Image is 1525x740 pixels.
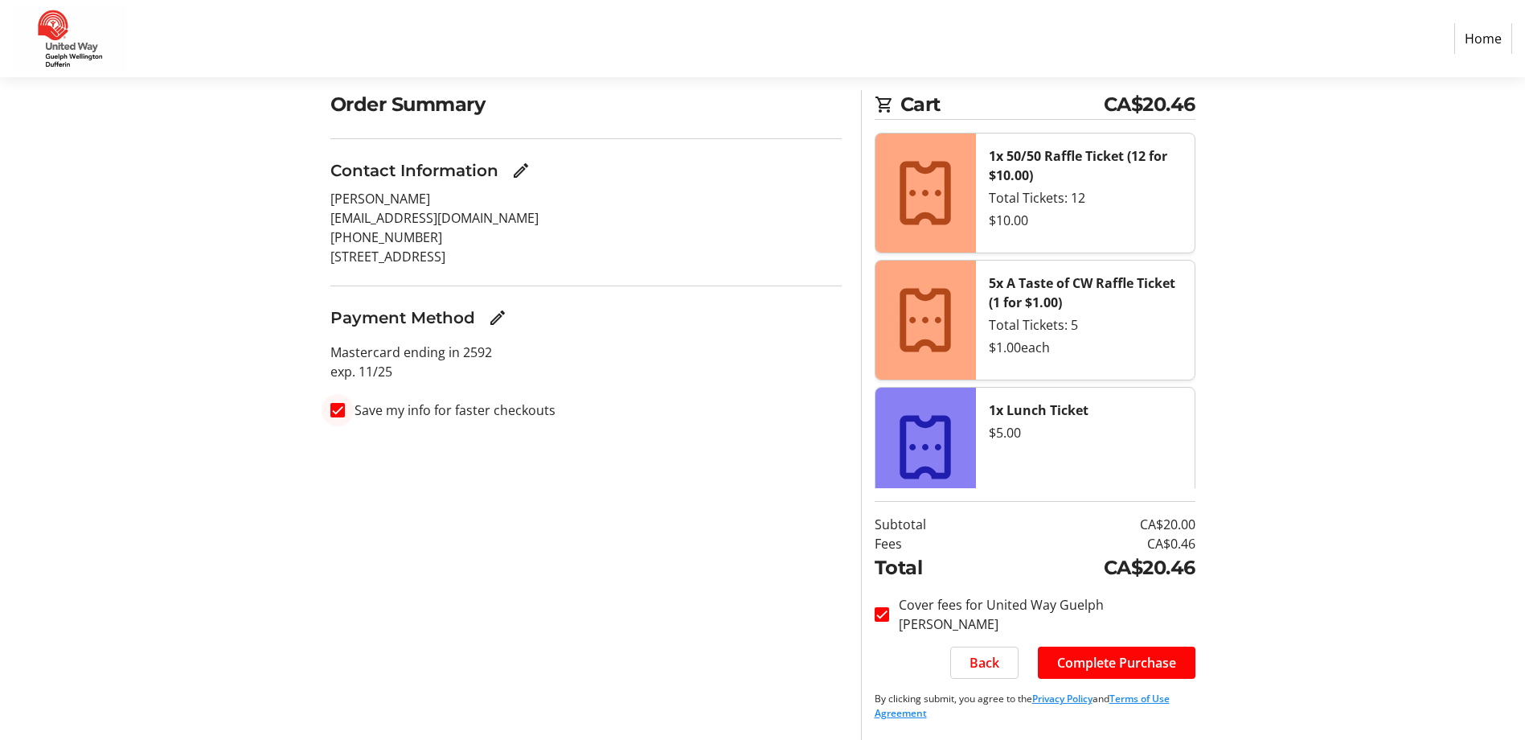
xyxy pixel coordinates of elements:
a: Terms of Use Agreement [875,692,1170,720]
span: Cart [900,90,1104,119]
h3: Payment Method [330,306,475,330]
p: By clicking submit, you agree to the and [875,692,1195,721]
td: CA$0.46 [990,534,1195,553]
td: CA$20.00 [990,515,1195,534]
div: $10.00 [989,211,1182,230]
td: Total [875,553,990,582]
div: $1.00 each [989,338,1182,357]
p: [STREET_ADDRESS] [330,247,842,266]
td: CA$20.46 [990,553,1195,582]
p: [PHONE_NUMBER] [330,228,842,247]
span: Complete Purchase [1057,653,1176,672]
td: Subtotal [875,515,990,534]
a: Home [1454,23,1512,54]
h2: Order Summary [330,90,842,119]
button: Back [950,647,1019,679]
strong: 5x A Taste of CW Raffle Ticket (1 for $1.00) [989,274,1175,311]
strong: 1x Lunch Ticket [989,401,1088,419]
button: Complete Purchase [1038,647,1195,679]
p: [EMAIL_ADDRESS][DOMAIN_NAME] [330,208,842,228]
label: Save my info for faster checkouts [345,401,555,420]
img: United Way Guelph Wellington Dufferin's Logo [13,6,127,71]
div: Total Tickets: 12 [989,188,1182,208]
div: Total Tickets: 5 [989,315,1182,335]
h3: Contact Information [330,158,498,183]
button: Edit Payment Method [482,302,514,334]
button: Edit Contact Information [505,154,537,187]
span: Back [970,653,999,672]
p: [PERSON_NAME] [330,189,842,208]
label: Cover fees for United Way Guelph [PERSON_NAME] [889,595,1195,634]
p: Mastercard ending in 2592 exp. 11/25 [330,343,842,381]
a: Privacy Policy [1032,692,1093,705]
strong: 1x 50/50 Raffle Ticket (12 for $10.00) [989,147,1167,184]
span: CA$20.46 [1104,90,1195,119]
td: Fees [875,534,990,553]
div: $5.00 [989,423,1182,442]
